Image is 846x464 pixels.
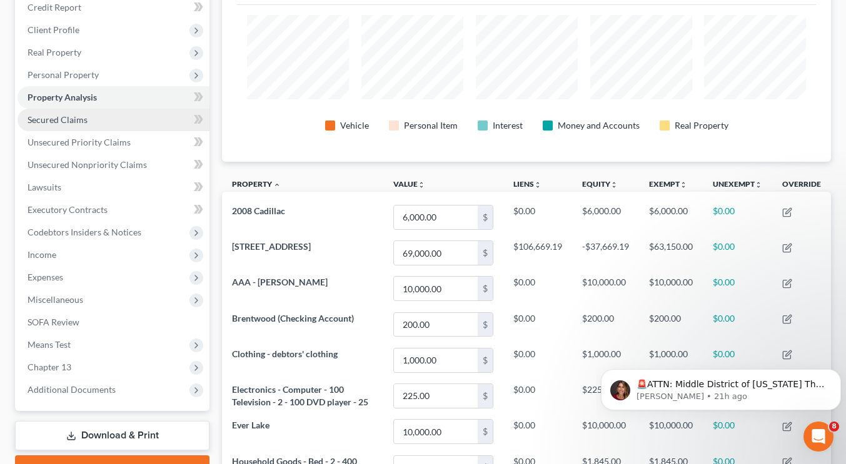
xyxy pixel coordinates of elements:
[394,205,478,229] input: 0.00
[703,199,772,235] td: $0.00
[18,109,209,131] a: Secured Claims
[582,179,618,189] a: Equityunfold_more
[649,179,687,189] a: Exemptunfold_more
[503,414,572,450] td: $0.00
[28,339,71,350] span: Means Test
[394,384,478,408] input: 0.00
[572,414,639,450] td: $10,000.00
[478,277,493,300] div: $
[478,241,493,265] div: $
[28,114,88,125] span: Secured Claims
[340,119,369,132] div: Vehicle
[478,348,493,372] div: $
[18,311,209,333] a: SOFA Review
[28,249,56,260] span: Income
[28,137,131,147] span: Unsecured Priority Claims
[404,119,458,132] div: Personal Item
[503,271,572,307] td: $0.00
[28,317,79,327] span: SOFA Review
[28,294,83,305] span: Miscellaneous
[703,414,772,450] td: $0.00
[18,154,209,176] a: Unsecured Nonpriority Claims
[28,227,141,237] span: Codebtors Insiders & Notices
[596,343,846,430] iframe: Intercom notifications message
[534,181,541,189] i: unfold_more
[572,271,639,307] td: $10,000.00
[503,235,572,271] td: $106,669.19
[232,179,281,189] a: Property expand_less
[18,199,209,221] a: Executory Contracts
[394,313,478,337] input: 0.00
[18,176,209,199] a: Lawsuits
[572,378,639,413] td: $225.00
[394,241,478,265] input: 0.00
[713,179,762,189] a: Unexemptunfold_more
[503,378,572,413] td: $0.00
[572,307,639,342] td: $200.00
[503,199,572,235] td: $0.00
[572,199,639,235] td: $6,000.00
[28,272,63,282] span: Expenses
[639,271,703,307] td: $10,000.00
[478,205,493,229] div: $
[28,182,61,192] span: Lawsuits
[755,181,762,189] i: unfold_more
[15,421,209,450] a: Download & Print
[28,384,116,395] span: Additional Documents
[572,235,639,271] td: -$37,669.19
[232,205,285,216] span: 2008 Cadillac
[478,313,493,337] div: $
[394,420,478,443] input: 0.00
[639,235,703,271] td: $63,150.00
[703,271,772,307] td: $0.00
[639,199,703,235] td: $6,000.00
[493,119,523,132] div: Interest
[558,119,640,132] div: Money and Accounts
[503,342,572,378] td: $0.00
[639,307,703,342] td: $200.00
[28,2,81,12] span: Credit Report
[703,307,772,342] td: $0.00
[232,241,311,252] span: [STREET_ADDRESS]
[28,69,99,80] span: Personal Property
[572,342,639,378] td: $1,000.00
[803,422,833,452] iframe: Intercom live chat
[394,348,478,372] input: 0.00
[610,181,618,189] i: unfold_more
[478,384,493,408] div: $
[18,131,209,154] a: Unsecured Priority Claims
[513,179,541,189] a: Liensunfold_more
[232,313,354,323] span: Brentwood (Checking Account)
[680,181,687,189] i: unfold_more
[829,422,839,432] span: 8
[675,119,728,132] div: Real Property
[18,86,209,109] a: Property Analysis
[503,307,572,342] td: $0.00
[772,172,831,200] th: Override
[28,92,97,102] span: Property Analysis
[394,277,478,300] input: 0.00
[418,181,425,189] i: unfold_more
[28,362,71,372] span: Chapter 13
[393,179,425,189] a: Valueunfold_more
[478,420,493,443] div: $
[273,181,281,189] i: expand_less
[232,420,269,430] span: Ever Lake
[232,277,328,287] span: AAA - [PERSON_NAME]
[28,159,147,170] span: Unsecured Nonpriority Claims
[232,348,338,359] span: Clothing - debtors' clothing
[703,235,772,271] td: $0.00
[28,24,79,35] span: Client Profile
[639,414,703,450] td: $10,000.00
[28,47,81,57] span: Real Property
[232,384,368,407] span: Electronics - Computer - 100 Television - 2 - 100 DVD player - 25
[28,204,108,215] span: Executory Contracts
